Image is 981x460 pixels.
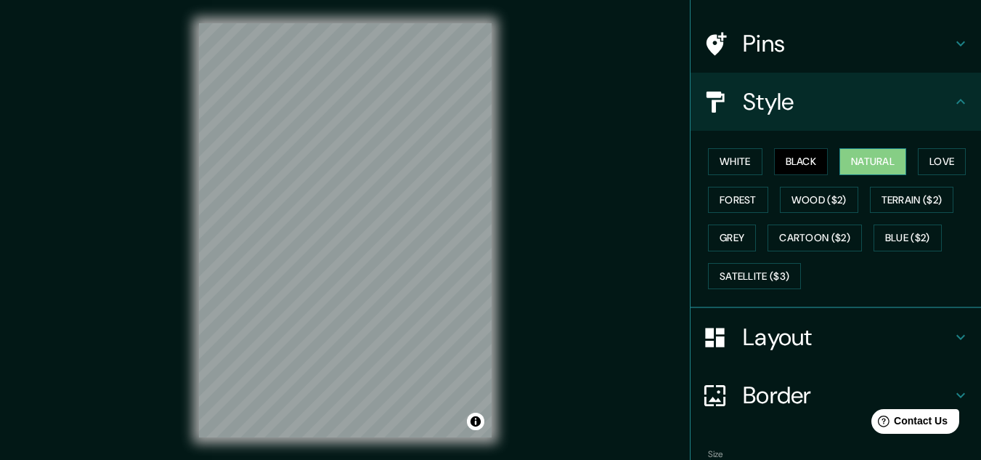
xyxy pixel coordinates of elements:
[691,308,981,366] div: Layout
[743,323,952,352] h4: Layout
[839,148,906,175] button: Natural
[780,187,858,214] button: Wood ($2)
[691,366,981,424] div: Border
[708,148,762,175] button: White
[768,225,862,251] button: Cartoon ($2)
[774,148,829,175] button: Black
[870,187,954,214] button: Terrain ($2)
[874,225,942,251] button: Blue ($2)
[691,73,981,131] div: Style
[708,225,756,251] button: Grey
[708,187,768,214] button: Forest
[743,87,952,116] h4: Style
[467,413,484,430] button: Toggle attribution
[743,29,952,58] h4: Pins
[199,23,492,437] canvas: Map
[708,263,801,290] button: Satellite ($3)
[918,148,966,175] button: Love
[852,403,965,444] iframe: Help widget launcher
[691,15,981,73] div: Pins
[743,381,952,410] h4: Border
